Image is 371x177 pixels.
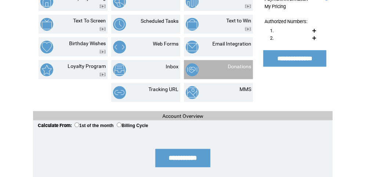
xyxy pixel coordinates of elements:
[38,123,72,129] span: Calculate From:
[245,27,251,31] img: video.png
[113,18,126,31] img: scheduled-tasks.png
[100,50,106,54] img: video.png
[166,64,179,69] a: Inbox
[68,63,106,69] a: Loyalty Program
[113,64,126,76] img: inbox.png
[117,123,148,129] label: Billing Cycle
[153,41,179,47] a: Web Forms
[100,4,106,8] img: video.png
[69,40,106,46] a: Birthday Wishes
[75,123,114,129] label: 1st of the month
[186,18,199,31] img: text-to-win.png
[226,18,251,24] a: Text to Win
[186,64,199,76] img: donations.png
[212,41,251,47] a: Email Integration
[40,18,53,31] img: text-to-screen.png
[264,4,286,9] a: My Pricing
[239,86,251,92] a: MMS
[186,86,199,99] img: mms.png
[141,18,179,24] a: Scheduled Tasks
[270,28,274,33] span: 1.
[270,35,274,41] span: 2.
[73,18,106,24] a: Text To Screen
[228,64,251,69] a: Donations
[162,113,203,119] span: Account Overview
[245,4,251,8] img: video.png
[100,27,106,31] img: video.png
[113,41,126,54] img: web-forms.png
[40,41,53,54] img: birthday-wishes.png
[75,123,79,127] input: 1st of the month
[148,86,179,92] a: Tracking URL
[40,64,53,76] img: loyalty-program.png
[113,86,126,99] img: tracking-url.png
[117,123,122,127] input: Billing Cycle
[100,73,106,77] img: video.png
[186,41,199,54] img: email-integration.png
[264,19,308,24] span: Authorized Numbers:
